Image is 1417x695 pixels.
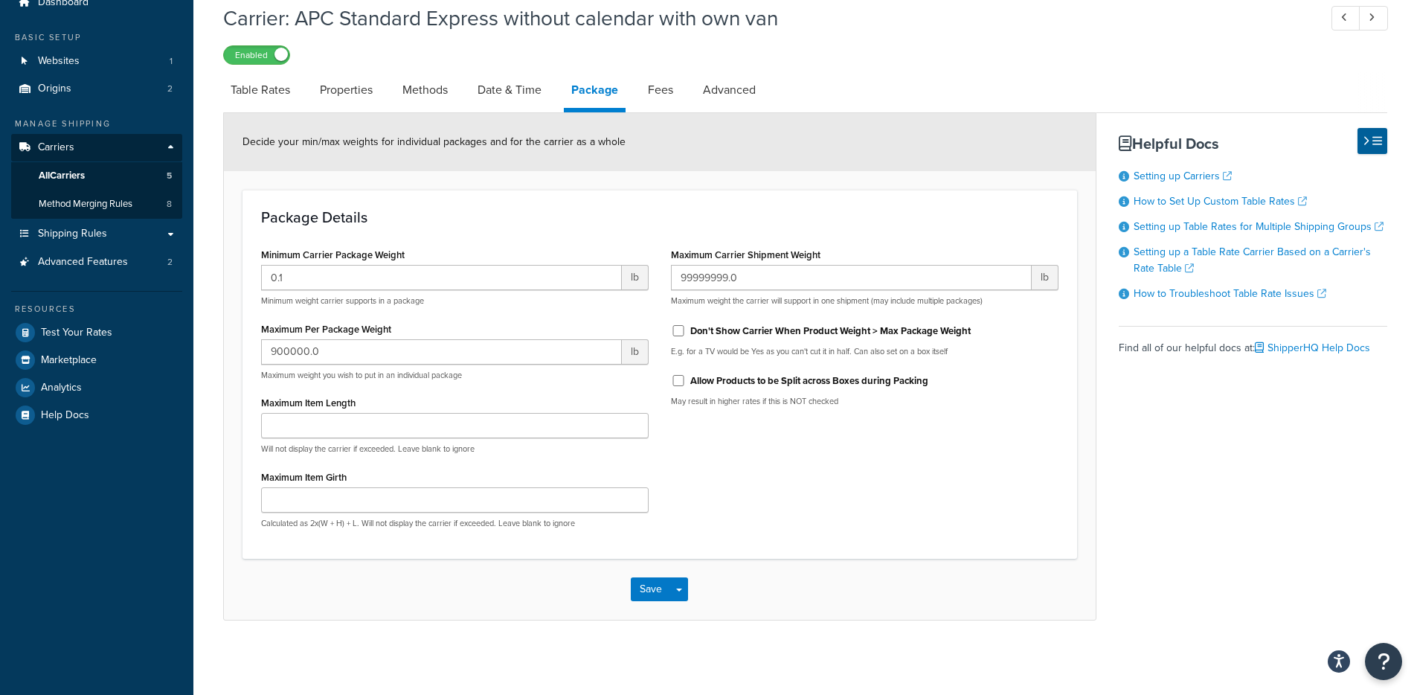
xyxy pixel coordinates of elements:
[11,220,182,248] a: Shipping Rules
[1359,6,1388,31] a: Next Record
[1119,326,1387,359] div: Find all of our helpful docs at:
[261,249,405,260] label: Minimum Carrier Package Weight
[224,46,289,64] label: Enabled
[11,319,182,346] a: Test Your Rates
[223,72,298,108] a: Table Rates
[261,370,649,381] p: Maximum weight you wish to put in an individual package
[242,134,626,150] span: Decide your min/max weights for individual packages and for the carrier as a whole
[11,374,182,401] a: Analytics
[1032,265,1058,290] span: lb
[11,162,182,190] a: AllCarriers5
[167,198,172,211] span: 8
[41,354,97,367] span: Marketplace
[11,134,182,161] a: Carriers
[1255,340,1370,356] a: ShipperHQ Help Docs
[11,48,182,75] a: Websites1
[39,198,132,211] span: Method Merging Rules
[11,347,182,374] a: Marketplace
[261,472,347,483] label: Maximum Item Girth
[690,374,928,388] label: Allow Products to be Split across Boxes during Packing
[41,382,82,394] span: Analytics
[261,209,1058,225] h3: Package Details
[1365,643,1402,680] button: Open Resource Center
[640,72,681,108] a: Fees
[11,249,182,276] a: Advanced Features2
[261,397,356,409] label: Maximum Item Length
[38,141,74,154] span: Carriers
[11,190,182,218] a: Method Merging Rules8
[38,83,71,95] span: Origins
[167,170,172,182] span: 5
[38,55,80,68] span: Websites
[671,346,1058,357] p: E.g. for a TV would be Yes as you can't cut it in half. Can also set on a box itself
[1134,219,1384,234] a: Setting up Table Rates for Multiple Shipping Groups
[167,83,173,95] span: 2
[671,396,1058,407] p: May result in higher rates if this is NOT checked
[622,265,649,290] span: lb
[11,190,182,218] li: Method Merging Rules
[1134,168,1232,184] a: Setting up Carriers
[223,4,1304,33] h1: Carrier: APC Standard Express without calendar with own van
[167,256,173,269] span: 2
[170,55,173,68] span: 1
[11,31,182,44] div: Basic Setup
[11,118,182,130] div: Manage Shipping
[261,295,649,307] p: Minimum weight carrier supports in a package
[1119,135,1387,152] h3: Helpful Docs
[11,249,182,276] li: Advanced Features
[695,72,763,108] a: Advanced
[1134,244,1371,276] a: Setting up a Table Rate Carrier Based on a Carrier's Rate Table
[11,75,182,103] li: Origins
[38,256,128,269] span: Advanced Features
[671,295,1058,307] p: Maximum weight the carrier will support in one shipment (may include multiple packages)
[690,324,971,338] label: Don't Show Carrier When Product Weight > Max Package Weight
[631,577,671,601] button: Save
[11,48,182,75] li: Websites
[564,72,626,112] a: Package
[11,402,182,429] a: Help Docs
[671,249,820,260] label: Maximum Carrier Shipment Weight
[41,409,89,422] span: Help Docs
[261,518,649,529] p: Calculated as 2x(W + H) + L. Will not display the carrier if exceeded. Leave blank to ignore
[39,170,85,182] span: All Carriers
[38,228,107,240] span: Shipping Rules
[11,303,182,316] div: Resources
[11,134,182,219] li: Carriers
[261,324,391,335] label: Maximum Per Package Weight
[312,72,380,108] a: Properties
[1331,6,1360,31] a: Previous Record
[1357,128,1387,154] button: Hide Help Docs
[1134,193,1307,209] a: How to Set Up Custom Table Rates
[261,443,649,455] p: Will not display the carrier if exceeded. Leave blank to ignore
[11,75,182,103] a: Origins2
[470,72,549,108] a: Date & Time
[622,339,649,365] span: lb
[395,72,455,108] a: Methods
[41,327,112,339] span: Test Your Rates
[1134,286,1326,301] a: How to Troubleshoot Table Rate Issues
